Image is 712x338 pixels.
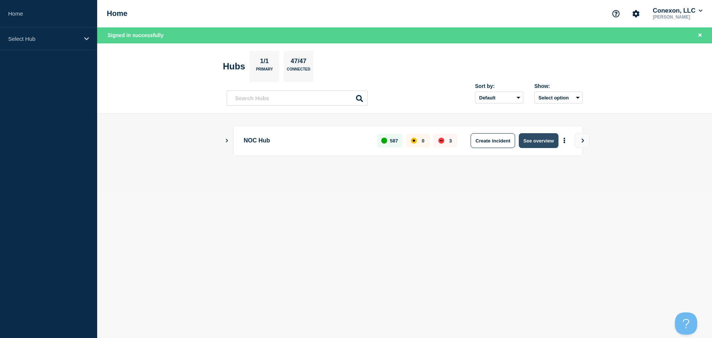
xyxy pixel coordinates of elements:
[475,83,523,89] div: Sort by:
[108,32,164,38] span: Signed in successfully
[560,134,569,148] button: More actions
[381,138,387,144] div: up
[575,133,590,148] button: View
[651,14,704,20] p: [PERSON_NAME]
[256,67,273,75] p: Primary
[8,36,79,42] p: Select Hub
[438,138,444,144] div: down
[475,92,523,104] select: Sort by
[534,83,583,89] div: Show:
[287,67,310,75] p: Connected
[257,58,272,67] p: 1/1
[519,133,558,148] button: See overview
[534,92,583,104] button: Select option
[422,138,424,144] p: 0
[107,9,128,18] h1: Home
[227,91,367,106] input: Search Hubs
[223,61,245,72] h2: Hubs
[608,6,624,22] button: Support
[628,6,644,22] button: Account settings
[651,7,704,14] button: Conexon, LLC
[390,138,398,144] p: 587
[449,138,452,144] p: 3
[411,138,417,144] div: affected
[288,58,309,67] p: 47/47
[471,133,515,148] button: Create incident
[244,133,369,148] p: NOC Hub
[225,138,229,144] button: Show Connected Hubs
[675,312,697,335] iframe: Help Scout Beacon - Open
[695,31,705,40] button: Close banner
